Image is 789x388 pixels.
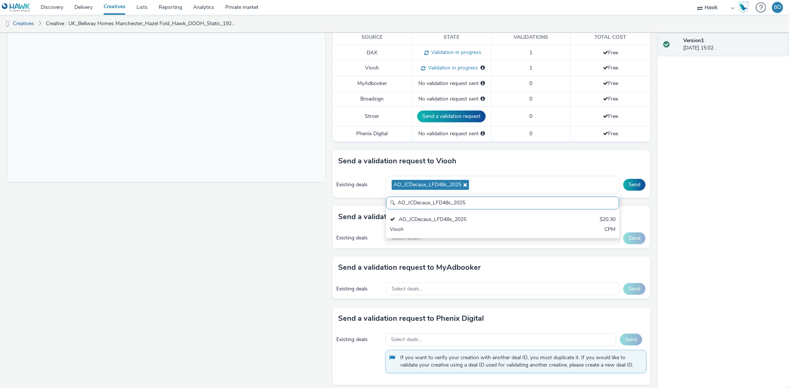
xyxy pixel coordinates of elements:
[603,113,618,120] span: Free
[417,110,486,122] button: Send a validation request
[42,15,239,33] a: Creative : UK_Bellway Homes Manchester_Hazel Fold_Hawk_DOOH_Static_1920x1080_12.09.2025
[603,64,618,71] span: Free
[623,179,645,191] button: Send
[338,262,481,273] h3: Send a validation request to MyAdbooker
[604,226,616,234] div: CPM
[333,45,412,61] td: DAX
[336,285,382,293] div: Existing deals
[683,37,704,44] strong: Version 1
[338,211,472,222] h3: Send a validation request to Broadsign
[738,1,752,13] a: Hawk Academy
[620,334,642,346] button: Send
[416,130,488,137] div: No validation request sent
[571,30,650,45] th: Total cost
[392,235,422,241] span: Select deals...
[390,216,539,224] div: AO_JCDecaux_LFD48s_2025
[386,197,619,210] input: Search......
[529,130,532,137] span: 0
[390,226,539,234] div: Viooh
[683,37,783,52] div: [DATE] 15:02
[603,80,618,87] span: Free
[416,95,488,103] div: No validation request sent
[336,234,382,242] div: Existing deals
[600,216,616,224] div: $20.30
[338,313,484,324] h3: Send a validation request to Phenix Digital
[394,182,461,188] span: AO_JCDecaux_LFD48s_2025
[623,232,645,244] button: Send
[392,286,422,292] span: Select deals...
[333,76,412,91] td: MyAdbooker
[2,3,30,12] img: undefined Logo
[333,91,412,106] td: Broadsign
[529,95,532,102] span: 0
[481,95,485,103] div: Please select a deal below and click on Send to send a validation request to Broadsign.
[529,64,532,71] span: 1
[529,113,532,120] span: 0
[391,337,422,343] span: Select deals...
[603,130,618,137] span: Free
[481,80,485,87] div: Please select a deal below and click on Send to send a validation request to MyAdbooker.
[738,1,749,13] img: Hawk Academy
[481,130,485,137] div: Please select a deal below and click on Send to send a validation request to Phenix Digital.
[603,95,618,102] span: Free
[333,106,412,126] td: Stroer
[338,156,456,167] h3: Send a validation request to Viooh
[774,2,781,13] div: BÖ
[623,283,645,295] button: Send
[333,30,412,45] th: Source
[429,49,481,56] span: Validation in progress
[412,30,491,45] th: State
[425,64,478,71] span: Validation in progress
[333,61,412,76] td: Viooh
[491,30,571,45] th: Validations
[336,336,382,343] div: Existing deals
[333,126,412,142] td: Phenix Digital
[4,20,11,28] img: dooh
[401,354,639,369] span: If you want to verify your creation with another deal ID, you must duplicate it. If you would lik...
[529,49,532,56] span: 1
[416,80,488,87] div: No validation request sent
[97,23,221,92] img: Advertisement preview
[529,80,532,87] span: 0
[603,49,618,56] span: Free
[336,181,382,188] div: Existing deals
